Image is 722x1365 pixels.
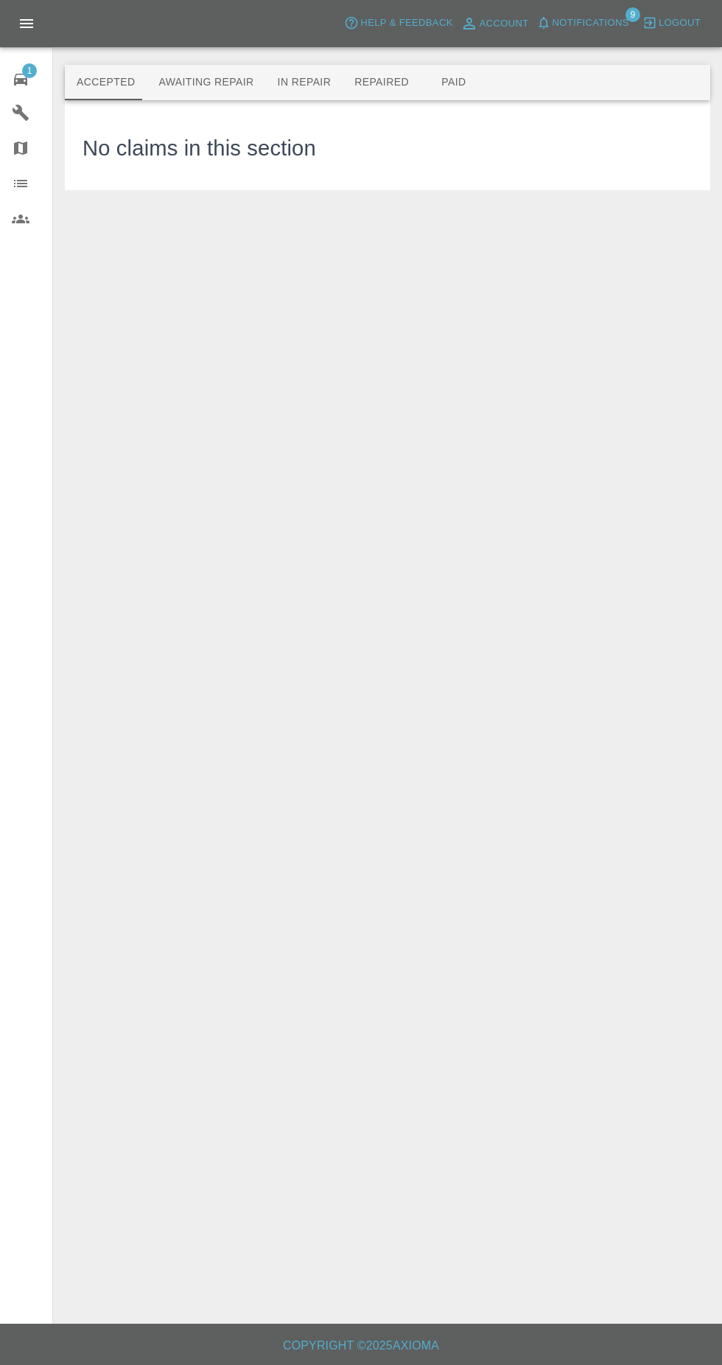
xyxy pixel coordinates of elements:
[457,12,533,35] a: Account
[533,12,633,35] button: Notifications
[65,65,147,100] button: Accepted
[266,65,343,100] button: In Repair
[421,65,487,100] button: Paid
[639,12,704,35] button: Logout
[9,6,44,41] button: Open drawer
[340,12,456,35] button: Help & Feedback
[147,65,265,100] button: Awaiting Repair
[360,15,452,32] span: Help & Feedback
[625,7,640,22] span: 9
[480,15,529,32] span: Account
[22,63,37,78] span: 1
[343,65,421,100] button: Repaired
[553,15,629,32] span: Notifications
[659,15,701,32] span: Logout
[12,1336,710,1356] h6: Copyright © 2025 Axioma
[83,133,316,165] h3: No claims in this section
